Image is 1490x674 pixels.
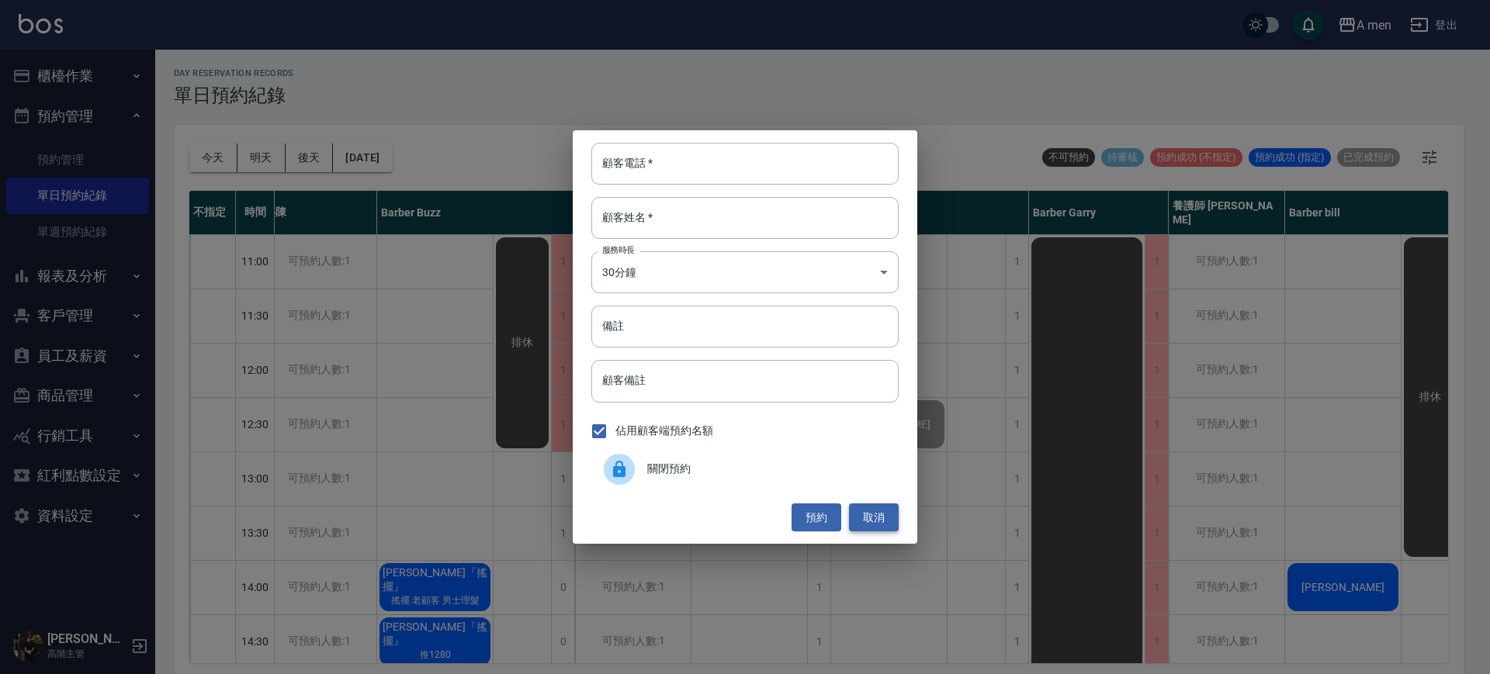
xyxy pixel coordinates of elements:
[591,448,899,491] div: 關閉預約
[615,423,713,439] span: 佔用顧客端預約名額
[792,503,841,532] button: 預約
[591,251,899,293] div: 30分鐘
[647,461,886,477] span: 關閉預約
[602,244,635,256] label: 服務時長
[849,503,899,532] button: 取消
